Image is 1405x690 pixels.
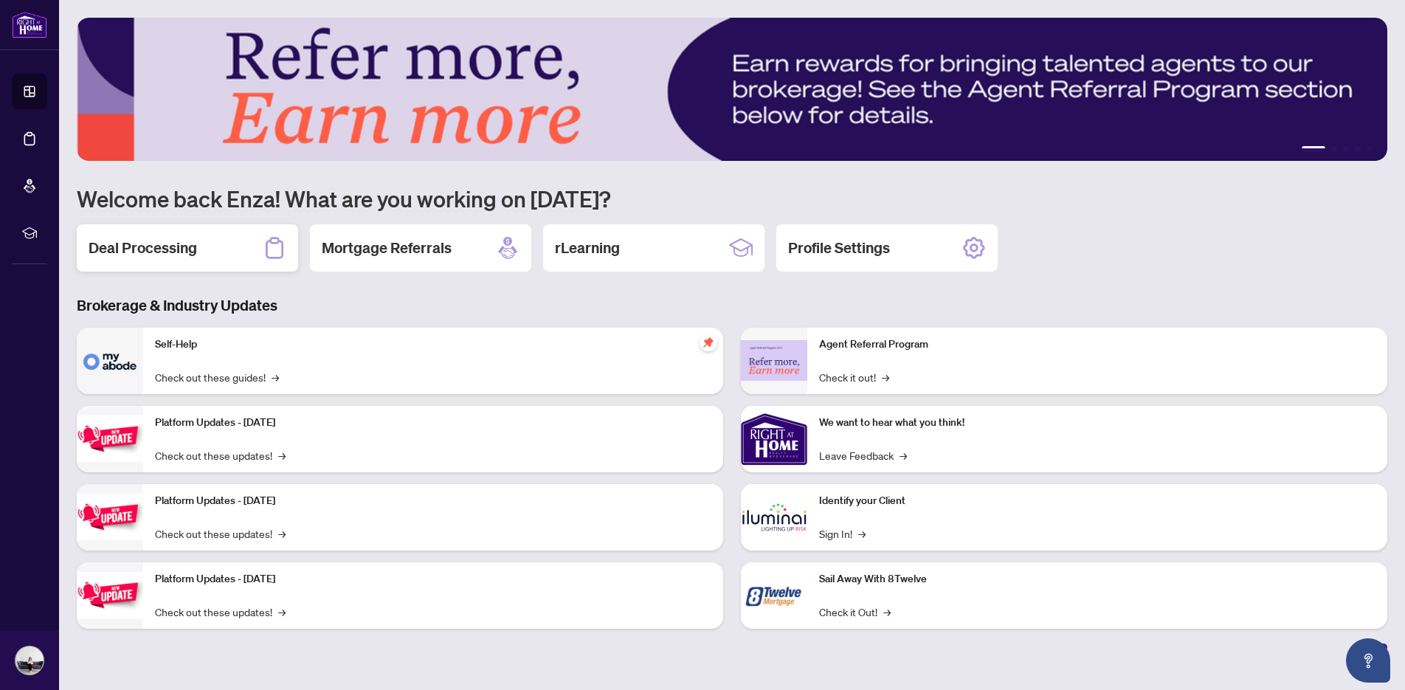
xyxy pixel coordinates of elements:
[741,484,807,551] img: Identify your Client
[788,238,890,258] h2: Profile Settings
[819,415,1375,431] p: We want to hear what you think!
[900,447,907,463] span: →
[272,369,279,385] span: →
[155,447,286,463] a: Check out these updates!→
[15,646,44,675] img: Profile Icon
[700,334,717,351] span: pushpin
[77,328,143,394] img: Self-Help
[155,337,711,353] p: Self-Help
[819,493,1375,509] p: Identify your Client
[278,604,286,620] span: →
[77,572,143,618] img: Platform Updates - June 23, 2025
[882,369,889,385] span: →
[12,11,47,38] img: logo
[155,571,711,587] p: Platform Updates - [DATE]
[1331,146,1337,152] button: 2
[77,18,1387,161] img: Slide 0
[322,238,452,258] h2: Mortgage Referrals
[155,604,286,620] a: Check out these updates!→
[819,369,889,385] a: Check it out!→
[155,493,711,509] p: Platform Updates - [DATE]
[1343,146,1349,152] button: 3
[155,525,286,542] a: Check out these updates!→
[1302,146,1325,152] button: 1
[1367,146,1373,152] button: 5
[858,525,866,542] span: →
[278,447,286,463] span: →
[77,415,143,462] img: Platform Updates - July 21, 2025
[741,562,807,629] img: Sail Away With 8Twelve
[819,337,1375,353] p: Agent Referral Program
[77,184,1387,213] h1: Welcome back Enza! What are you working on [DATE]?
[819,571,1375,587] p: Sail Away With 8Twelve
[1346,638,1390,683] button: Open asap
[741,406,807,472] img: We want to hear what you think!
[1355,146,1361,152] button: 4
[741,340,807,381] img: Agent Referral Program
[77,295,1387,316] h3: Brokerage & Industry Updates
[89,238,197,258] h2: Deal Processing
[155,415,711,431] p: Platform Updates - [DATE]
[77,494,143,540] img: Platform Updates - July 8, 2025
[819,604,891,620] a: Check it Out!→
[155,369,279,385] a: Check out these guides!→
[819,525,866,542] a: Sign In!→
[819,447,907,463] a: Leave Feedback→
[883,604,891,620] span: →
[555,238,620,258] h2: rLearning
[278,525,286,542] span: →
